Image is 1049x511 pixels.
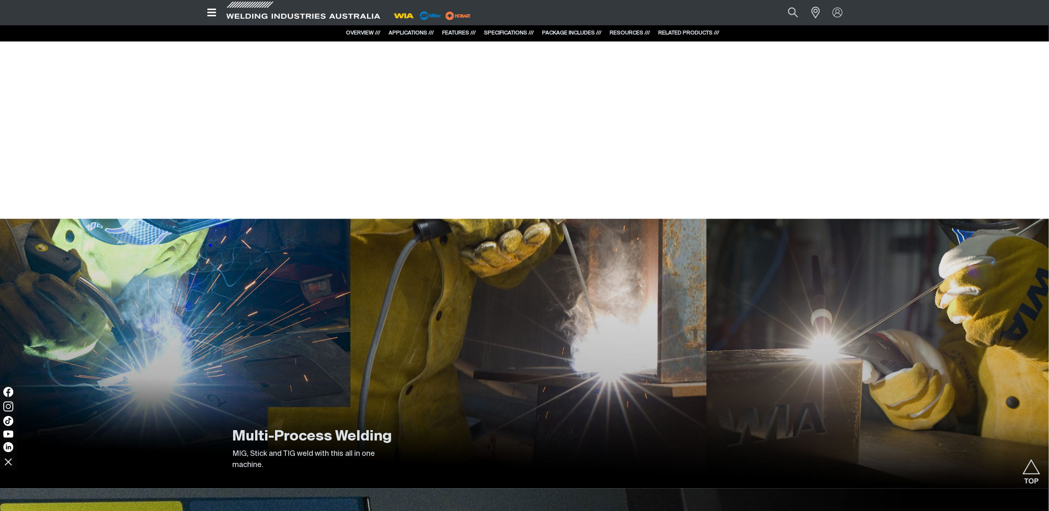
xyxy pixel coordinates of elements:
[3,431,13,438] img: YouTube
[233,430,392,444] strong: Multi-Process Welding
[543,30,602,36] a: PACKAGE INCLUDES ///
[3,442,13,452] img: LinkedIn
[768,3,807,22] input: Product name or item number...
[779,3,807,22] button: Search products
[610,30,650,36] a: RESOURCES ///
[443,30,476,36] a: FEATURES ///
[233,448,399,471] p: MIG, Stick and TIG weld with this all in one machine.
[443,12,473,19] a: miller
[346,30,381,36] a: OVERVIEW ///
[3,401,13,411] img: Instagram
[1022,459,1041,478] button: Scroll to top
[3,416,13,426] img: TikTok
[443,10,473,22] img: miller
[659,30,720,36] a: RELATED PRODUCTS ///
[3,387,13,397] img: Facebook
[1,455,15,469] img: hide socials
[484,30,534,36] a: SPECIFICATIONS ///
[389,30,434,36] a: APPLICATIONS ///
